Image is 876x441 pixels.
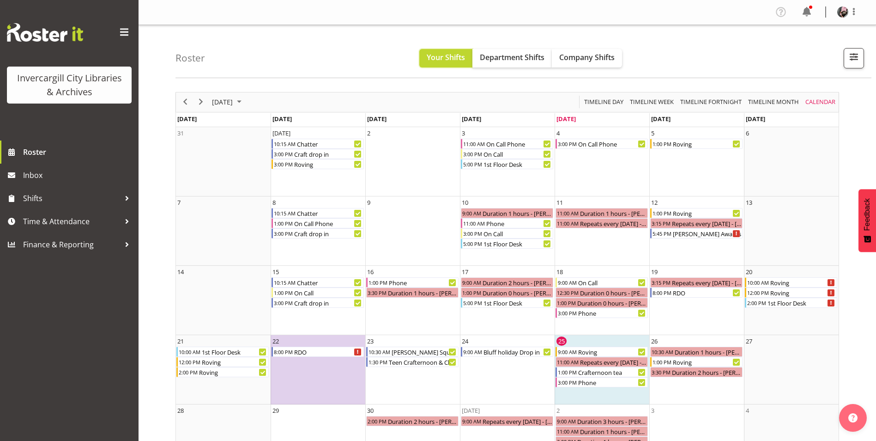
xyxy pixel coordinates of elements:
[176,127,271,196] td: Sunday, August 31, 2025
[272,267,279,276] div: 15
[745,288,837,298] div: Roving Begin From Saturday, September 20, 2025 at 12:00:00 PM GMT+12:00 Ends At Saturday, Septemb...
[365,335,460,404] td: Tuesday, September 23, 2025
[366,288,459,298] div: Duration 1 hours - Keyu Chen Begin From Tuesday, September 16, 2025 at 3:30:00 PM GMT+12:00 Ends ...
[556,416,648,426] div: Duration 3 hours - Keyu Chen Begin From Thursday, October 2, 2025 at 9:00:00 AM GMT+13:00 Ends At...
[557,278,577,287] div: 9:00 AM
[552,49,622,67] button: Company Shifts
[293,298,363,307] div: Craft drop in
[195,96,207,108] button: Next
[367,416,387,426] div: 2:00 PM
[747,96,801,108] button: Timeline Month
[577,378,647,387] div: Phone
[556,218,648,228] div: Repeats every thursday - Keyu Chen Begin From Thursday, September 11, 2025 at 11:00:00 AM GMT+12:...
[293,219,363,228] div: On Call Phone
[177,129,184,138] div: 31
[651,337,658,346] div: 26
[651,219,671,228] div: 3:15 PM
[367,406,374,415] div: 30
[556,426,648,436] div: Duration 1 hours - Keyu Chen Begin From Thursday, October 2, 2025 at 11:00:00 AM GMT+13:00 Ends A...
[366,416,459,426] div: Duration 2 hours - Keyu Chen Begin From Tuesday, September 30, 2025 at 2:00:00 PM GMT+13:00 Ends ...
[177,115,197,123] span: [DATE]
[293,288,363,297] div: On Call
[461,416,482,426] div: 9:00 AM
[652,288,672,297] div: 8:00 PM
[651,347,674,356] div: 10:30 AM
[176,357,269,367] div: Roving Begin From Sunday, September 21, 2025 at 12:00:00 PM GMT+12:00 Ends At Sunday, September 2...
[461,278,482,287] div: 9:00 AM
[746,198,752,207] div: 13
[293,149,363,159] div: Craft drop in
[272,406,279,415] div: 29
[577,367,647,377] div: Crafternoon tea
[579,288,647,297] div: Duration 0 hours - [PERSON_NAME]
[649,266,744,335] td: Friday, September 19, 2025
[462,298,483,307] div: 5:00 PM
[556,219,579,228] div: 11:00 AM
[556,416,576,426] div: 9:00 AM
[391,347,458,356] div: [PERSON_NAME] Square holiday Outreach
[365,266,460,335] td: Tuesday, September 16, 2025
[652,139,672,148] div: 1:00 PM
[672,288,742,297] div: RDO
[178,357,201,367] div: 12:00 PM
[556,267,563,276] div: 18
[483,298,553,307] div: 1st Floor Desk
[649,335,744,404] td: Friday, September 26, 2025
[293,347,363,356] div: RDO
[460,266,555,335] td: Wednesday, September 17, 2025
[485,139,553,148] div: On Call Phone
[652,208,672,218] div: 1:00 PM
[273,347,293,356] div: 8:00 PM
[746,115,765,123] span: [DATE]
[652,357,672,367] div: 1:00 PM
[366,277,459,288] div: Phone Begin From Tuesday, September 16, 2025 at 1:00:00 PM GMT+12:00 Ends At Tuesday, September 1...
[387,416,458,426] div: Duration 2 hours - [PERSON_NAME]
[419,49,472,67] button: Your Shifts
[557,378,577,387] div: 3:00 PM
[462,149,483,159] div: 3:00 PM
[462,239,483,248] div: 5:00 PM
[296,278,363,287] div: Chatter
[366,357,459,367] div: Teen Crafternoon & Chill Begin From Tuesday, September 23, 2025 at 1:30:00 PM GMT+12:00 Ends At T...
[367,337,374,346] div: 23
[804,96,836,108] span: calendar
[579,357,647,367] div: Repeats every [DATE] - [PERSON_NAME]
[556,347,648,357] div: Roving Begin From Thursday, September 25, 2025 at 9:00:00 AM GMT+12:00 Ends At Thursday, Septembe...
[176,196,271,266] td: Sunday, September 7, 2025
[555,266,649,335] td: Thursday, September 18, 2025
[271,127,365,196] td: Monday, September 1, 2025
[368,347,391,356] div: 10:30 AM
[651,367,671,377] div: 3:30 PM
[462,347,483,356] div: 9:00 AM
[746,406,749,415] div: 4
[576,298,647,307] div: Duration 0 hours - [PERSON_NAME]
[837,6,848,18] img: keyu-chenf658e1896ed4c5c14a0b283e0d53a179.png
[461,218,553,228] div: Phone Begin From Wednesday, September 10, 2025 at 11:00:00 AM GMT+12:00 Ends At Wednesday, Septem...
[273,278,296,287] div: 10:15 AM
[273,219,293,228] div: 1:00 PM
[272,228,364,239] div: Craft drop in Begin From Monday, September 8, 2025 at 3:00:00 PM GMT+12:00 Ends At Monday, Septem...
[556,288,579,297] div: 12:30 PM
[461,139,553,149] div: On Call Phone Begin From Wednesday, September 3, 2025 at 11:00:00 AM GMT+12:00 Ends At Wednesday,...
[769,278,837,287] div: Roving
[16,71,122,99] div: Invercargill City Libraries & Archives
[482,278,553,287] div: Duration 2 hours - [PERSON_NAME]
[272,159,364,169] div: Roving Begin From Monday, September 1, 2025 at 3:00:00 PM GMT+12:00 Ends At Monday, September 1, ...
[296,208,363,218] div: Chatter
[461,298,553,308] div: 1st Floor Desk Begin From Wednesday, September 17, 2025 at 5:00:00 PM GMT+12:00 Ends At Wednesday...
[367,198,370,207] div: 9
[744,196,839,266] td: Saturday, September 13, 2025
[577,278,647,287] div: On Call
[559,52,615,62] span: Company Shifts
[672,139,742,148] div: Roving
[365,196,460,266] td: Tuesday, September 9, 2025
[583,96,624,108] span: Timeline Day
[472,49,552,67] button: Department Shifts
[650,277,743,288] div: Repeats every friday - Keyu Chen Begin From Friday, September 19, 2025 at 3:15:00 PM GMT+12:00 En...
[767,298,837,307] div: 1st Floor Desk
[460,335,555,404] td: Wednesday, September 24, 2025
[679,96,743,108] span: Timeline Fortnight
[651,267,658,276] div: 19
[23,191,120,205] span: Shifts
[556,208,648,218] div: Duration 1 hours - Keyu Chen Begin From Thursday, September 11, 2025 at 11:00:00 AM GMT+12:00 End...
